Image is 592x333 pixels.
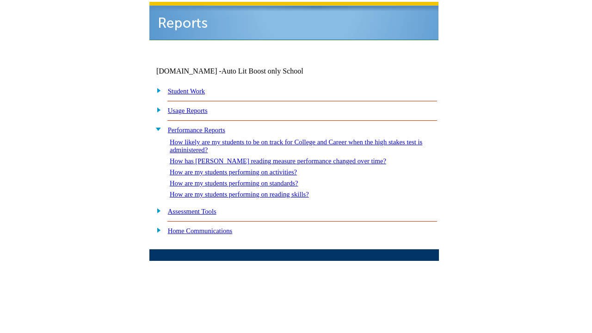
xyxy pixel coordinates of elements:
[170,157,386,165] a: How has [PERSON_NAME] reading measure performance changed over time?
[222,67,303,75] nobr: Auto Lit Boost only School
[168,107,208,114] a: Usage Reports
[152,226,161,234] img: plus.gif
[149,2,438,40] img: header
[170,168,297,176] a: How are my students performing on activities?
[170,191,309,198] a: How are my students performing on reading skills?
[156,67,327,75] td: [DOMAIN_NAME] -
[168,208,216,215] a: Assessment Tools
[152,86,161,94] img: plus.gif
[168,126,225,134] a: Performance Reports
[168,227,233,234] a: Home Communications
[168,87,205,95] a: Student Work
[152,206,161,215] img: plus.gif
[170,138,422,154] a: How likely are my students to be on track for College and Career when the high stakes test is adm...
[152,105,161,114] img: plus.gif
[152,125,161,133] img: minus.gif
[170,179,298,187] a: How are my students performing on standards?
